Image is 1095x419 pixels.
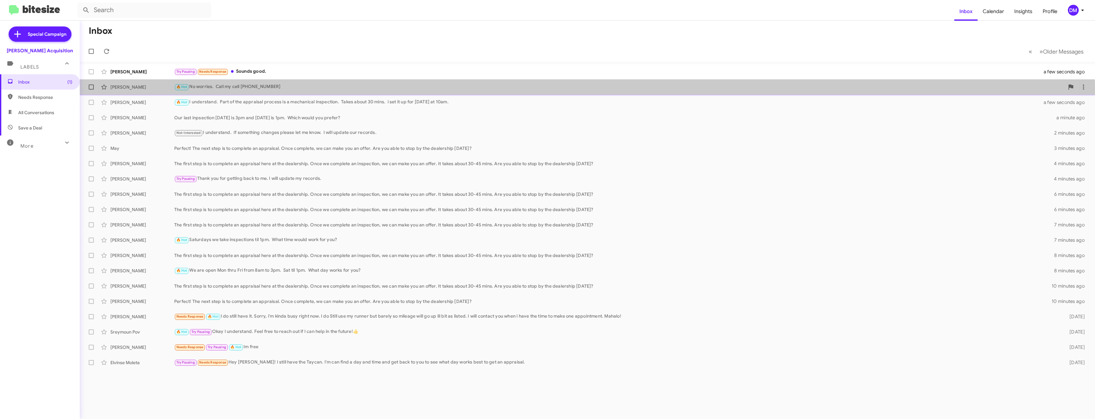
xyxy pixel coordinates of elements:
[176,70,195,74] span: Try Pausing
[1062,5,1088,16] button: DM
[9,26,71,42] a: Special Campaign
[191,330,210,334] span: Try Pausing
[176,100,187,104] span: 🔥 Hot
[110,160,174,167] div: [PERSON_NAME]
[174,145,1054,151] div: Perfect! The next step is to complete an appraisal. Once complete, we can make you an offer. Are ...
[199,360,226,364] span: Needs Response
[110,237,174,243] div: [PERSON_NAME]
[174,68,1052,75] div: Sounds good.
[174,252,1054,259] div: The first step is to complete an appraisal here at the dealership. Once we complete an inspection...
[1054,237,1090,243] div: 7 minutes ago
[89,26,112,36] h1: Inbox
[28,31,66,37] span: Special Campaign
[954,2,978,21] a: Inbox
[110,130,174,136] div: [PERSON_NAME]
[174,298,1052,305] div: Perfect! The next step is to complete an appraisal. Once complete, we can make you an offer. Are ...
[208,345,226,349] span: Try Pausing
[20,143,34,149] span: More
[110,191,174,197] div: [PERSON_NAME]
[1036,45,1087,58] button: Next
[174,328,1056,335] div: Okay I understand. Feel free to reach out if I can help in the future!👍
[1025,45,1036,58] button: Previous
[110,206,174,213] div: [PERSON_NAME]
[176,131,201,135] span: Not-Interested
[1054,191,1090,197] div: 6 minutes ago
[1068,5,1079,16] div: DM
[174,267,1054,274] div: We are open Mon thru Fri from 8am to 3pm. Sat til 1pm. What day works for you?
[1056,114,1090,121] div: a minute ago
[174,222,1054,228] div: The first step is to complete an appraisal here at the dealership. Once we complete an inspection...
[176,268,187,273] span: 🔥 Hot
[208,314,219,319] span: 🔥 Hot
[176,177,195,181] span: Try Pausing
[174,359,1056,366] div: Hey [PERSON_NAME]! I still have the Taycan. I'm can find a day and time and get back to you to se...
[1056,313,1090,320] div: [DATE]
[20,64,39,70] span: Labels
[174,129,1054,136] div: I understand. If something changes please let me know. I will update our records.
[1052,99,1090,106] div: a few seconds ago
[176,360,195,364] span: Try Pausing
[174,191,1054,197] div: The first step is to complete an appraisal here at the dealership. Once we complete an inspection...
[110,176,174,182] div: [PERSON_NAME]
[174,343,1056,351] div: Im free
[1029,48,1032,55] span: «
[176,330,187,334] span: 🔥 Hot
[110,313,174,320] div: [PERSON_NAME]
[230,345,241,349] span: 🔥 Hot
[110,99,174,106] div: [PERSON_NAME]
[110,69,174,75] div: [PERSON_NAME]
[110,145,174,151] div: May
[174,99,1052,106] div: I understand. Part of the appraisal process is a mechanical inspection. Takes about 30 mins. i se...
[1056,359,1090,366] div: [DATE]
[77,3,211,18] input: Search
[1052,69,1090,75] div: a few seconds ago
[199,70,226,74] span: Needs Response
[1052,298,1090,305] div: 10 minutes ago
[1025,45,1087,58] nav: Page navigation example
[1054,222,1090,228] div: 7 minutes ago
[110,114,174,121] div: [PERSON_NAME]
[174,114,1056,121] div: Our last inpsection [DATE] is 3pm and [DATE] is 1pm. Which would you prefer?
[18,109,54,116] span: All Conversations
[18,125,42,131] span: Save a Deal
[174,236,1054,244] div: Saturdays we take inspections til 1pm. What time would work for you?
[110,298,174,305] div: [PERSON_NAME]
[176,314,204,319] span: Needs Response
[110,359,174,366] div: Elvinse Moleta
[1054,160,1090,167] div: 4 minutes ago
[110,283,174,289] div: [PERSON_NAME]
[1038,2,1062,21] a: Profile
[110,84,174,90] div: [PERSON_NAME]
[174,175,1054,182] div: Thank you for getting back to me. I will update my records.
[67,79,72,85] span: (1)
[176,345,204,349] span: Needs Response
[110,252,174,259] div: [PERSON_NAME]
[1009,2,1038,21] a: Insights
[174,283,1052,289] div: The first step is to complete an appraisal here at the dealership. Once we complete an inspection...
[174,83,1064,91] div: No worries. Call my cell [PHONE_NUMBER]
[1054,206,1090,213] div: 6 minutes ago
[1056,344,1090,350] div: [DATE]
[1054,145,1090,151] div: 3 minutes ago
[978,2,1009,21] a: Calendar
[1054,252,1090,259] div: 8 minutes ago
[18,79,72,85] span: Inbox
[18,94,72,100] span: Needs Response
[1054,268,1090,274] div: 8 minutes ago
[1056,329,1090,335] div: [DATE]
[176,85,187,89] span: 🔥 Hot
[176,238,187,242] span: 🔥 Hot
[110,329,174,335] div: Sreymoun Pov
[1054,176,1090,182] div: 4 minutes ago
[174,313,1056,320] div: I do still have it. Sorry, i'm kinda busy right now. I do Still use my runner but barely so milea...
[1039,48,1043,55] span: »
[110,268,174,274] div: [PERSON_NAME]
[1043,48,1084,55] span: Older Messages
[1054,130,1090,136] div: 2 minutes ago
[110,344,174,350] div: [PERSON_NAME]
[7,48,73,54] div: [PERSON_NAME] Acquisition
